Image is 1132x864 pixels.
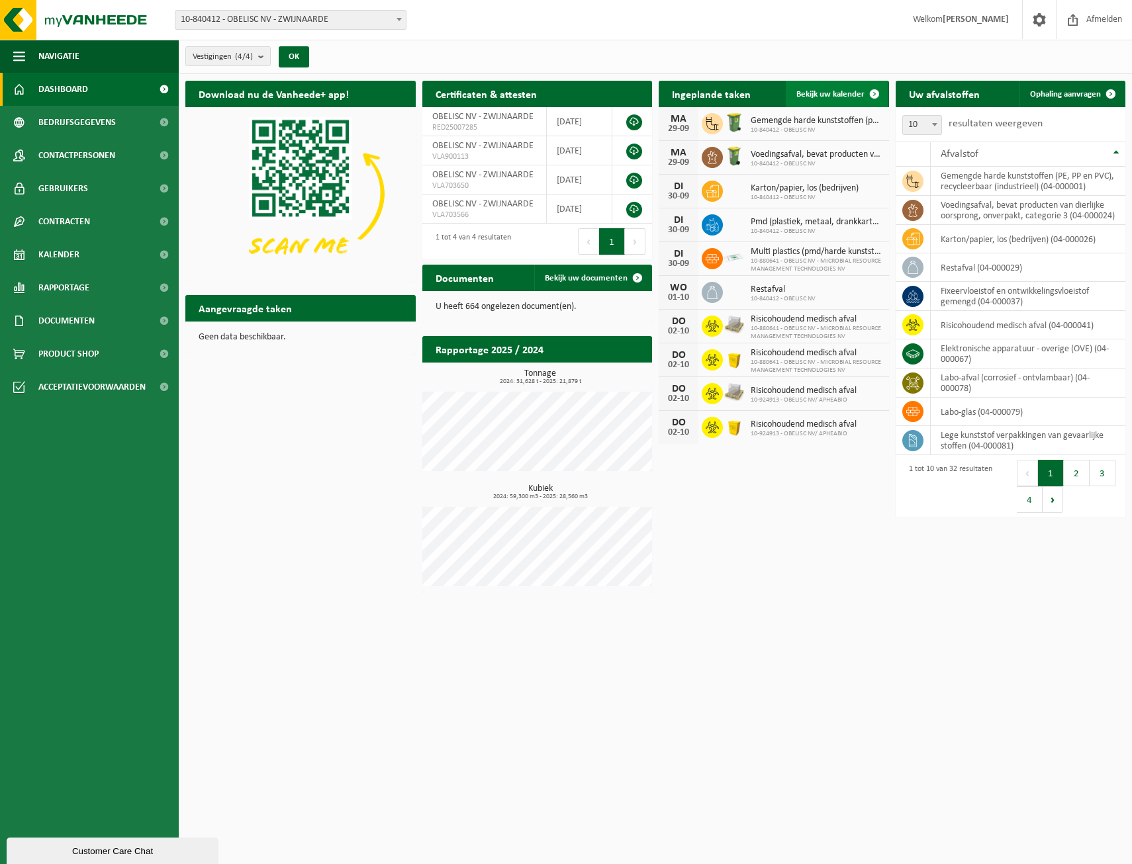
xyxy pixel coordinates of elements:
[751,359,882,374] span: 10-880641 - OBELISC NV - MICROBIAL RESOURCE MANAGEMENT TECHNOLOGIES NV
[38,205,90,238] span: Contracten
[1030,90,1101,99] span: Ophaling aanvragen
[432,181,536,191] span: VLA703650
[931,368,1126,398] td: labo-afval (corrosief - ontvlambaar) (04-000078)
[38,238,79,271] span: Kalender
[751,194,859,202] span: 10-840412 - OBELISC NV
[429,378,653,385] span: 2024: 31,628 t - 2025: 21,879 t
[665,215,692,226] div: DI
[432,199,534,209] span: OBELISC NV - ZWIJNAARDE
[7,835,221,864] iframe: chat widget
[902,458,992,514] div: 1 tot 10 van 32 resultaten
[547,165,612,194] td: [DATE]
[665,361,692,370] div: 02-10
[723,314,745,336] img: LP-PA-00000-WDN-11
[547,194,612,224] td: [DATE]
[432,151,536,162] span: VLA900113
[723,246,745,269] img: LP-SK-00500-LPE-16
[751,325,882,341] span: 10-880641 - OBELISC NV - MICROBIAL RESOURCE MANAGEMENT TECHNOLOGIES NV
[665,350,692,361] div: DO
[931,167,1126,196] td: gemengde harde kunststoffen (PE, PP en PVC), recycleerbaar (industrieel) (04-000001)
[553,362,651,388] a: Bekijk rapportage
[38,40,79,73] span: Navigatie
[751,348,882,359] span: Risicohoudend medisch afval
[1017,460,1038,486] button: Previous
[422,265,507,290] h2: Documenten
[193,47,253,67] span: Vestigingen
[751,257,882,273] span: 10-880641 - OBELISC NV - MICROBIAL RESOURCE MANAGEMENT TECHNOLOGIES NV
[1038,460,1064,486] button: 1
[665,124,692,134] div: 29-09
[432,112,534,122] span: OBELISC NV - ZWIJNAARDE
[665,181,692,192] div: DI
[723,381,745,404] img: LP-PA-00000-WDN-11
[751,183,859,194] span: Karton/papier, los (bedrijven)
[175,10,406,30] span: 10-840412 - OBELISC NV - ZWIJNAARDE
[665,316,692,327] div: DO
[751,160,882,168] span: 10-840412 - OBELISC NV
[429,369,653,385] h3: Tonnage
[436,302,639,312] p: U heeft 664 ongelezen document(en).
[665,428,692,437] div: 02-10
[665,293,692,302] div: 01-10
[1090,460,1115,486] button: 3
[751,430,857,438] span: 10-924913 - OBELISC NV/ APHEABIO
[931,282,1126,311] td: fixeervloeistof en ontwikkelingsvloeistof gemengd (04-000037)
[751,247,882,257] span: Multi plastics (pmd/harde kunststoffen/spanbanden/eps/folie naturel/folie gemeng...
[578,228,599,255] button: Previous
[931,253,1126,282] td: restafval (04-000029)
[38,271,89,304] span: Rapportage
[38,370,146,404] span: Acceptatievoorwaarden
[38,106,116,139] span: Bedrijfsgegevens
[949,118,1043,129] label: resultaten weergeven
[723,145,745,167] img: WB-0140-HPE-GN-50
[38,337,99,370] span: Product Shop
[786,81,888,107] a: Bekijk uw kalender
[38,73,88,106] span: Dashboard
[545,274,628,282] span: Bekijk uw documenten
[422,81,550,107] h2: Certificaten & attesten
[235,52,253,61] count: (4/4)
[751,386,857,396] span: Risicohoudend medisch afval
[751,284,816,295] span: Restafval
[429,484,653,500] h3: Kubiek
[422,336,557,362] h2: Rapportage 2025 / 2024
[665,282,692,293] div: WO
[185,107,416,280] img: Download de VHEPlus App
[931,196,1126,225] td: voedingsafval, bevat producten van dierlijke oorsprong, onverpakt, categorie 3 (04-000024)
[665,417,692,428] div: DO
[659,81,764,107] h2: Ingeplande taken
[665,384,692,394] div: DO
[665,226,692,235] div: 30-09
[175,11,406,29] span: 10-840412 - OBELISC NV - ZWIJNAARDE
[751,150,882,160] span: Voedingsafval, bevat producten van dierlijke oorsprong, onverpakt, categorie 3
[723,111,745,134] img: WB-0240-HPE-GN-50
[796,90,865,99] span: Bekijk uw kalender
[599,228,625,255] button: 1
[185,46,271,66] button: Vestigingen(4/4)
[931,339,1126,368] td: elektronische apparatuur - overige (OVE) (04-000067)
[902,115,942,135] span: 10
[1043,486,1063,513] button: Next
[665,158,692,167] div: 29-09
[429,494,653,500] span: 2024: 59,300 m3 - 2025: 28,560 m3
[751,228,882,236] span: 10-840412 - OBELISC NV
[185,295,305,321] h2: Aangevraagde taken
[751,116,882,126] span: Gemengde harde kunststoffen (pe, pp en pvc), recycleerbaar (industrieel)
[432,122,536,133] span: RED25007285
[751,217,882,228] span: Pmd (plastiek, metaal, drankkartons) (bedrijven)
[547,136,612,165] td: [DATE]
[432,210,536,220] span: VLA703566
[723,415,745,437] img: LP-SB-00050-HPE-22
[1019,81,1124,107] a: Ophaling aanvragen
[665,327,692,336] div: 02-10
[751,314,882,325] span: Risicohoudend medisch afval
[931,398,1126,426] td: labo-glas (04-000079)
[429,227,511,256] div: 1 tot 4 van 4 resultaten
[903,116,941,134] span: 10
[38,304,95,337] span: Documenten
[432,170,534,180] span: OBELISC NV - ZWIJNAARDE
[38,139,115,172] span: Contactpersonen
[751,295,816,303] span: 10-840412 - OBELISC NV
[665,148,692,158] div: MA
